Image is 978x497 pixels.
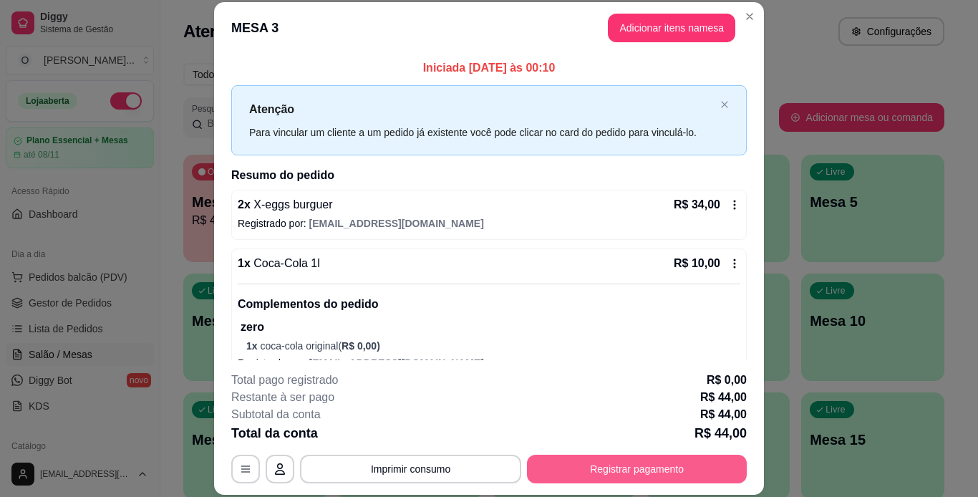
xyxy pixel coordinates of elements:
[608,14,735,42] button: Adicionar itens namesa
[251,198,333,211] span: X-eggs burguer
[231,372,338,389] p: Total pago registrado
[249,100,715,118] p: Atenção
[249,125,715,140] div: Para vincular um cliente a um pedido já existente você pode clicar no card do pedido para vinculá...
[246,339,740,353] p: coca-cola original (
[246,340,260,352] span: 1 x
[238,296,740,313] p: Complementos do pedido
[720,100,729,110] button: close
[309,218,484,229] span: [EMAIL_ADDRESS][DOMAIN_NAME]
[700,389,747,406] p: R$ 44,00
[694,423,747,443] p: R$ 44,00
[238,356,740,370] p: Registrado por:
[231,59,747,77] p: Iniciada [DATE] às 00:10
[214,2,764,54] header: MESA 3
[231,167,747,184] h2: Resumo do pedido
[309,357,484,369] span: [EMAIL_ADDRESS][DOMAIN_NAME]
[231,389,334,406] p: Restante à ser pago
[238,216,740,231] p: Registrado por:
[238,196,333,213] p: 2 x
[700,406,747,423] p: R$ 44,00
[342,340,380,352] span: R$ 0,00 )
[231,423,318,443] p: Total da conta
[300,455,521,483] button: Imprimir consumo
[720,100,729,109] span: close
[674,196,720,213] p: R$ 34,00
[241,319,740,336] p: zero
[738,5,761,28] button: Close
[238,255,320,272] p: 1 x
[231,406,321,423] p: Subtotal da conta
[527,455,747,483] button: Registrar pagamento
[707,372,747,389] p: R$ 0,00
[674,255,720,272] p: R$ 10,00
[251,257,320,269] span: Coca-Cola 1l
